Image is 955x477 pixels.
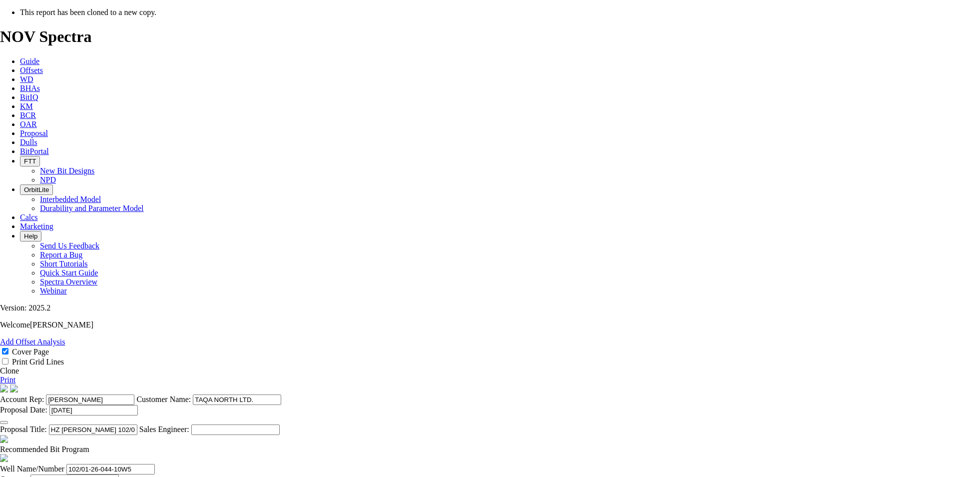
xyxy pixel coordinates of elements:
[20,75,33,83] a: WD
[20,147,49,155] a: BitPortal
[40,250,82,259] a: Report a Bug
[40,268,98,277] a: Quick Start Guide
[20,184,53,195] button: OrbitLite
[20,156,40,166] button: FTT
[40,259,88,268] a: Short Tutorials
[20,213,38,221] a: Calcs
[20,231,41,241] button: Help
[139,425,189,433] label: Sales Engineer:
[20,120,37,128] a: OAR
[20,138,37,146] a: Dulls
[20,8,156,16] span: This report has been cloned to a new copy.
[10,384,18,392] img: cover-graphic.e5199e77.png
[20,222,53,230] a: Marketing
[20,102,33,110] a: KM
[20,84,40,92] a: BHAs
[40,175,56,184] a: NPD
[40,241,99,250] a: Send Us Feedback
[30,320,93,329] span: [PERSON_NAME]
[12,347,49,356] label: Cover Page
[24,186,49,193] span: OrbitLite
[20,57,39,65] a: Guide
[20,129,48,137] a: Proposal
[40,286,67,295] a: Webinar
[20,111,36,119] a: BCR
[20,93,38,101] a: BitIQ
[12,357,64,366] label: Print Grid Lines
[20,66,43,74] a: Offsets
[40,195,101,203] a: Interbedded Model
[24,232,37,240] span: Help
[24,157,36,165] span: FTT
[40,204,144,212] a: Durability and Parameter Model
[40,166,94,175] a: New Bit Designs
[40,277,97,286] a: Spectra Overview
[136,395,191,403] label: Customer Name:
